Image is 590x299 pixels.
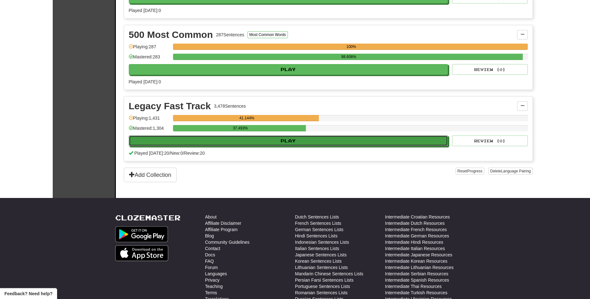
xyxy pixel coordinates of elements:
[205,245,220,252] a: Contact
[115,214,181,222] a: Clozemaster
[169,151,170,156] span: /
[247,31,288,38] button: Most Common Words
[205,252,215,258] a: Docs
[129,54,170,64] div: Mastered: 283
[385,239,443,245] a: Intermediate Hindi Resources
[295,258,342,264] a: Korean Sentences Lists
[115,245,169,261] img: Get it on App Store
[295,290,348,296] a: Romanian Sentences Lists
[115,226,168,242] img: Get it on Google Play
[295,245,339,252] a: Italian Sentences Lists
[385,252,452,258] a: Intermediate Japanese Resources
[205,264,218,271] a: Forum
[129,125,170,135] div: Mastered: 1,304
[385,277,449,283] a: Intermediate Spanish Resources
[129,135,448,146] button: Play
[184,151,205,156] span: Review: 20
[214,103,246,109] div: 3,478 Sentences
[129,30,213,39] div: 500 Most Common
[456,168,484,175] button: ResetProgress
[385,214,450,220] a: Intermediate Croatian Resources
[205,290,217,296] a: Terms
[205,271,227,277] a: Languages
[452,135,528,146] button: Review (0)
[295,233,338,239] a: Hindi Sentences Lists
[295,277,354,283] a: Persian Farsi Sentences Lists
[175,54,523,60] div: 98.606%
[385,290,448,296] a: Intermediate Turkish Resources
[129,64,448,75] button: Play
[385,245,445,252] a: Intermediate Italian Resources
[4,290,52,297] span: Open feedback widget
[205,277,220,283] a: Privacy
[205,233,214,239] a: Blog
[205,214,217,220] a: About
[205,220,241,226] a: Affiliate Disclaimer
[295,252,347,258] a: Japanese Sentences Lists
[488,168,533,175] button: DeleteLanguage Pairing
[124,168,177,182] button: Add Collection
[170,151,183,156] span: New: 0
[175,125,306,131] div: 37.493%
[129,79,161,84] span: Played [DATE]: 0
[295,283,350,290] a: Portuguese Sentences Lists
[129,115,170,125] div: Playing: 1,431
[216,32,244,38] div: 287 Sentences
[183,151,184,156] span: /
[295,226,343,233] a: German Sentences Lists
[452,64,528,75] button: Review (0)
[205,226,238,233] a: Affiliate Program
[295,271,363,277] a: Mandarin Chinese Sentences Lists
[175,115,319,121] div: 41.144%
[295,214,339,220] a: Dutch Sentences Lists
[205,283,223,290] a: Teaching
[134,151,169,156] span: Played [DATE]: 20
[295,264,348,271] a: Lithuanian Sentences Lists
[129,101,211,111] div: Legacy Fast Track
[467,169,482,173] span: Progress
[295,239,349,245] a: Indonesian Sentences Lists
[385,258,448,264] a: Intermediate Korean Resources
[129,8,161,13] span: Played [DATE]: 0
[129,44,170,54] div: Playing: 287
[175,44,528,50] div: 100%
[385,233,449,239] a: Intermediate German Resources
[385,220,445,226] a: Intermediate Dutch Resources
[385,283,442,290] a: Intermediate Thai Resources
[501,169,531,173] span: Language Pairing
[205,239,250,245] a: Community Guidelines
[385,226,447,233] a: Intermediate French Resources
[385,264,454,271] a: Intermediate Lithuanian Resources
[205,258,214,264] a: FAQ
[295,220,341,226] a: French Sentences Lists
[385,271,449,277] a: Intermediate Serbian Resources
